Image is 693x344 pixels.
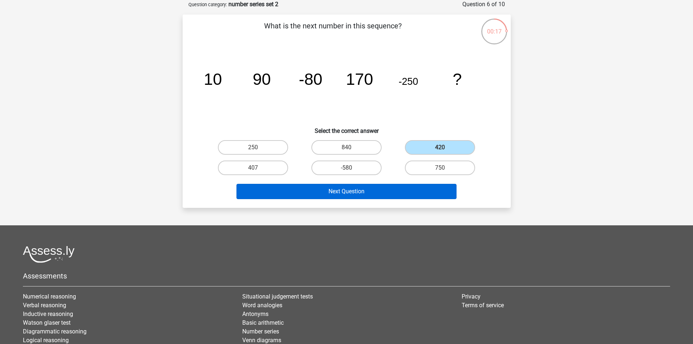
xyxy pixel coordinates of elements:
a: Word analogies [242,302,282,309]
tspan: 170 [346,70,373,88]
a: Situational judgement tests [242,293,313,300]
tspan: -80 [299,70,322,88]
h5: Assessments [23,272,670,280]
button: Next Question [236,184,457,199]
a: Numerical reasoning [23,293,76,300]
a: Basic arithmetic [242,319,284,326]
label: 840 [311,140,382,155]
div: 00:17 [481,18,508,36]
tspan: ? [453,70,462,88]
small: Question category: [188,2,227,7]
a: Terms of service [462,302,504,309]
a: Watson glaser test [23,319,71,326]
a: Number series [242,328,279,335]
label: 750 [405,161,475,175]
strong: number series set 2 [228,1,278,8]
a: Verbal reasoning [23,302,66,309]
a: Logical reasoning [23,337,69,344]
tspan: 10 [204,70,222,88]
a: Inductive reasoning [23,311,73,317]
a: Diagrammatic reasoning [23,328,87,335]
label: 407 [218,161,288,175]
p: What is the next number in this sequence? [194,20,472,42]
img: Assessly logo [23,246,75,263]
a: Venn diagrams [242,337,281,344]
label: 420 [405,140,475,155]
tspan: 90 [252,70,271,88]
label: 250 [218,140,288,155]
label: -580 [311,161,382,175]
h6: Select the correct answer [194,122,499,134]
tspan: -250 [398,76,418,87]
a: Antonyms [242,311,268,317]
a: Privacy [462,293,481,300]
